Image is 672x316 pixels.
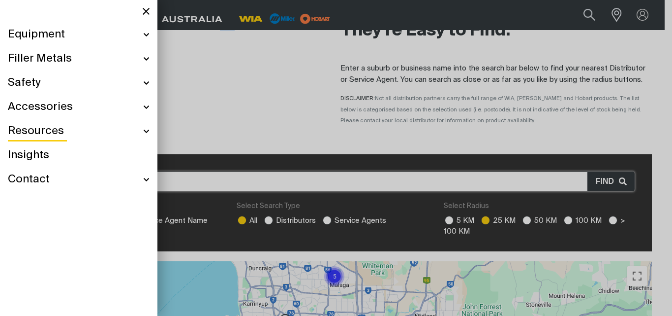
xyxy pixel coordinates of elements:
a: Resources [8,119,150,143]
span: Safety [8,76,40,90]
a: Contact [8,168,150,192]
a: Accessories [8,95,150,119]
span: Insights [8,148,49,163]
span: Resources [8,124,64,139]
a: Filler Metals [8,47,150,71]
span: Equipment [8,28,65,42]
a: Equipment [8,23,150,47]
span: Accessories [8,100,73,114]
span: Contact [8,173,50,187]
a: Safety [8,71,150,95]
a: Insights [8,143,150,168]
span: Filler Metals [8,52,72,66]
